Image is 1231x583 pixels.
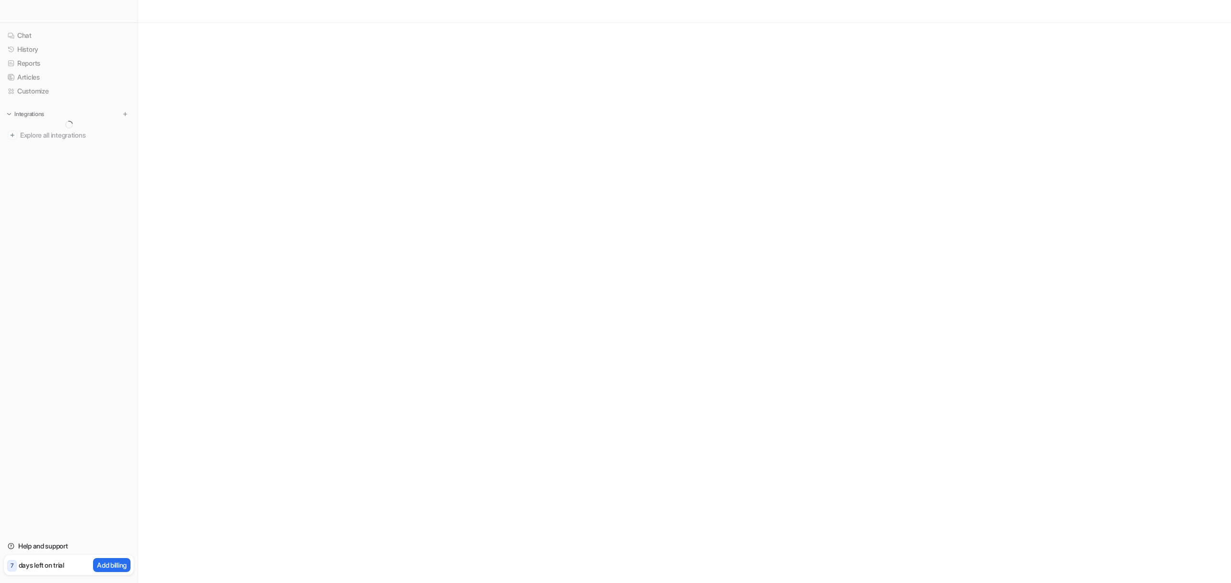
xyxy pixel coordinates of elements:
a: Customize [4,84,134,98]
button: Integrations [4,109,47,119]
a: Articles [4,70,134,84]
a: Reports [4,57,134,70]
img: expand menu [6,111,12,117]
button: Add billing [93,558,130,572]
a: Chat [4,29,134,42]
a: Explore all integrations [4,128,134,142]
p: days left on trial [19,560,64,570]
img: menu_add.svg [122,111,129,117]
p: 7 [11,561,13,570]
p: Add billing [97,560,127,570]
a: History [4,43,134,56]
img: explore all integrations [8,130,17,140]
span: Explore all integrations [20,128,130,143]
p: Integrations [14,110,44,118]
a: Help and support [4,539,134,553]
